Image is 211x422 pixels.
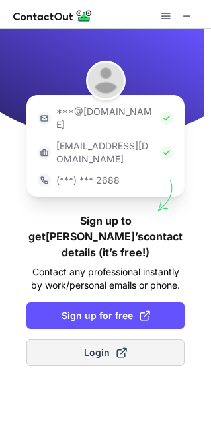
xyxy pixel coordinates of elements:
img: Check Icon [160,146,173,159]
img: Christa Pear [86,61,126,100]
button: Login [26,339,185,366]
img: Check Icon [160,112,173,125]
h1: Sign up to get [PERSON_NAME]’s contact details (it’s free!) [26,213,185,260]
span: Login [84,346,127,359]
img: ContactOut v5.3.10 [13,8,93,24]
p: Contact any professional instantly by work/personal emails or phone. [26,265,185,292]
img: https://contactout.com/extension/app/static/media/login-work-icon.638a5007170bc45168077fde17b29a1... [38,146,51,159]
p: ***@[DOMAIN_NAME] [56,105,155,131]
img: https://contactout.com/extension/app/static/media/login-phone-icon.bacfcb865e29de816d437549d7f4cb... [38,174,51,187]
p: [EMAIL_ADDRESS][DOMAIN_NAME] [56,139,155,166]
button: Sign up for free [26,302,185,329]
span: Sign up for free [62,309,150,322]
img: https://contactout.com/extension/app/static/media/login-email-icon.f64bce713bb5cd1896fef81aa7b14a... [38,112,51,125]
